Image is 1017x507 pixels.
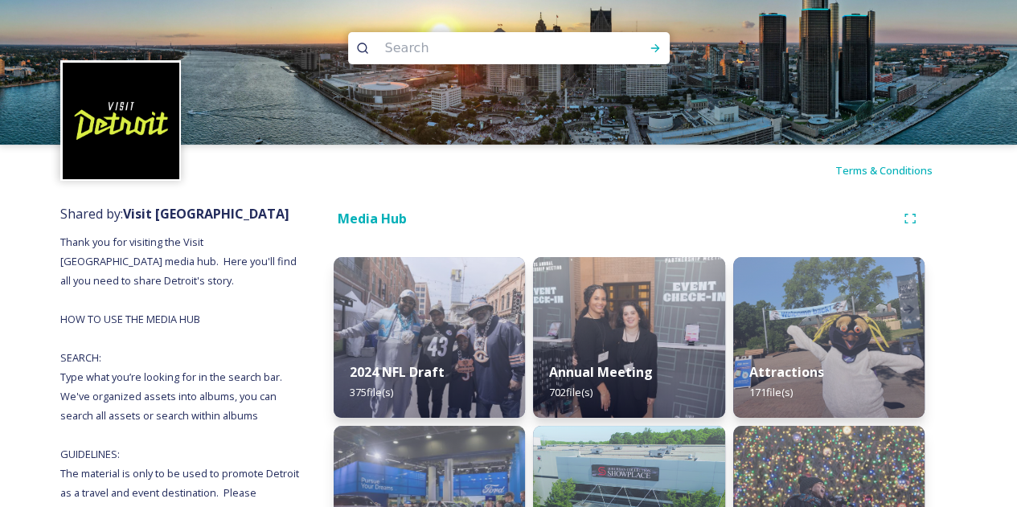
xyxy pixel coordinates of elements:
span: 702 file(s) [549,385,593,399]
img: 8c0cc7c4-d0ac-4b2f-930c-c1f64b82d302.jpg [533,257,724,418]
span: Terms & Conditions [835,163,933,178]
strong: 2024 NFL Draft [350,363,445,381]
span: Shared by: [60,205,289,223]
strong: Media Hub [338,210,407,227]
input: Search [377,31,597,66]
img: b41b5269-79c1-44fe-8f0b-cab865b206ff.jpg [733,257,925,418]
strong: Annual Meeting [549,363,653,381]
strong: Visit [GEOGRAPHIC_DATA] [123,205,289,223]
span: 171 file(s) [749,385,793,399]
span: 375 file(s) [350,385,393,399]
strong: Attractions [749,363,824,381]
img: 1cf80b3c-b923-464a-9465-a021a0fe5627.jpg [334,257,525,418]
img: VISIT%20DETROIT%20LOGO%20-%20BLACK%20BACKGROUND.png [63,63,179,179]
a: Terms & Conditions [835,161,957,180]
